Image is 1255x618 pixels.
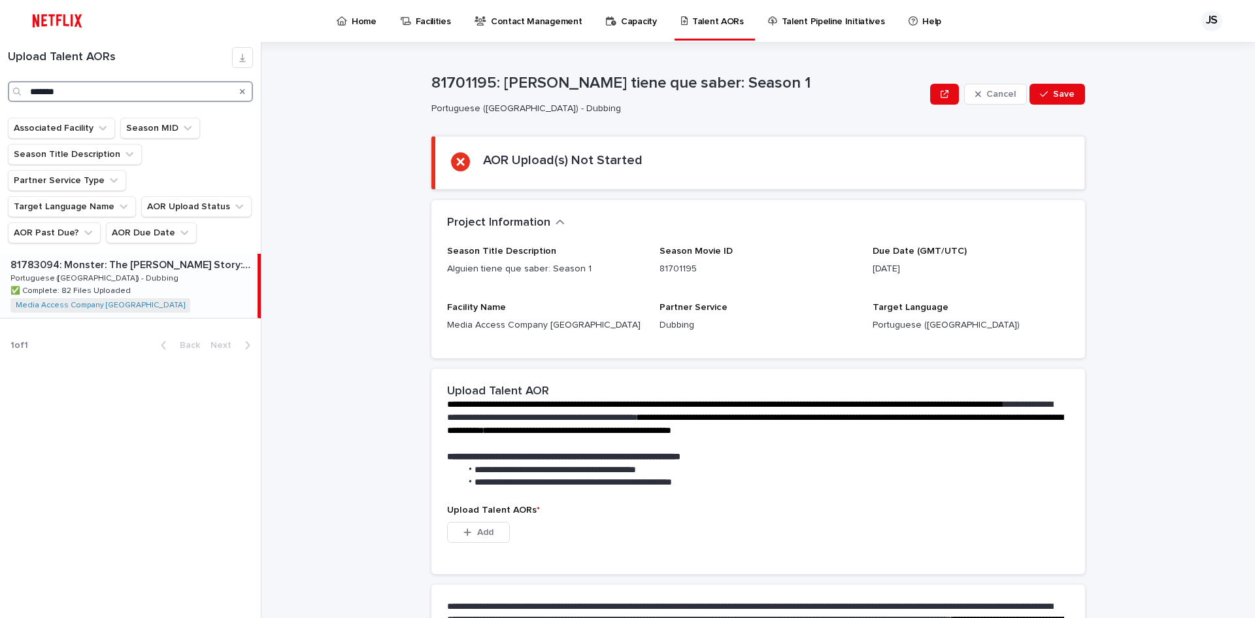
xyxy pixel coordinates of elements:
button: Target Language Name [8,196,136,217]
h2: Project Information [447,216,550,230]
button: Cancel [964,84,1027,105]
p: Portuguese ([GEOGRAPHIC_DATA]) [873,318,1069,332]
p: 81783094: Monster: The [PERSON_NAME] Story: Season 1 [10,256,255,271]
input: Search [8,81,253,102]
p: Alguien tiene que saber: Season 1 [447,262,644,276]
button: AOR Due Date [106,222,197,243]
p: Media Access Company [GEOGRAPHIC_DATA] [447,318,644,332]
button: Next [205,339,261,351]
span: Partner Service [660,303,728,312]
span: Back [172,341,200,350]
span: Add [477,528,494,537]
img: ifQbXi3ZQGMSEF7WDB7W [26,8,88,34]
span: Season Title Description [447,247,556,256]
p: Portuguese ([GEOGRAPHIC_DATA]) - Dubbing [10,271,181,283]
p: Portuguese ([GEOGRAPHIC_DATA]) - Dubbing [431,103,920,114]
span: Due Date (GMT/UTC) [873,247,967,256]
p: [DATE] [873,262,1069,276]
span: Target Language [873,303,948,312]
span: Next [210,341,239,350]
p: ✅ Complete: 82 Files Uploaded [10,284,133,296]
h2: Upload Talent AOR [447,385,549,399]
button: Save [1029,84,1085,105]
p: 81701195: [PERSON_NAME] tiene que saber: Season 1 [431,74,925,93]
button: Season MID [120,118,200,139]
div: JS [1201,10,1222,31]
p: Dubbing [660,318,856,332]
button: Associated Facility [8,118,115,139]
button: Add [447,522,510,543]
button: AOR Past Due? [8,222,101,243]
h2: AOR Upload(s) Not Started [483,152,643,168]
span: Save [1053,90,1075,99]
a: Media Access Company [GEOGRAPHIC_DATA] [16,301,185,310]
button: Project Information [447,216,565,230]
span: Upload Talent AORs [447,506,540,515]
span: Season Movie ID [660,247,733,256]
button: Back [150,339,205,351]
button: AOR Upload Status [141,196,252,217]
h1: Upload Talent AORs [8,50,232,65]
span: Facility Name [447,303,506,312]
p: 81701195 [660,262,856,276]
button: Season Title Description [8,144,142,165]
span: Cancel [986,90,1016,99]
button: Partner Service Type [8,170,126,191]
